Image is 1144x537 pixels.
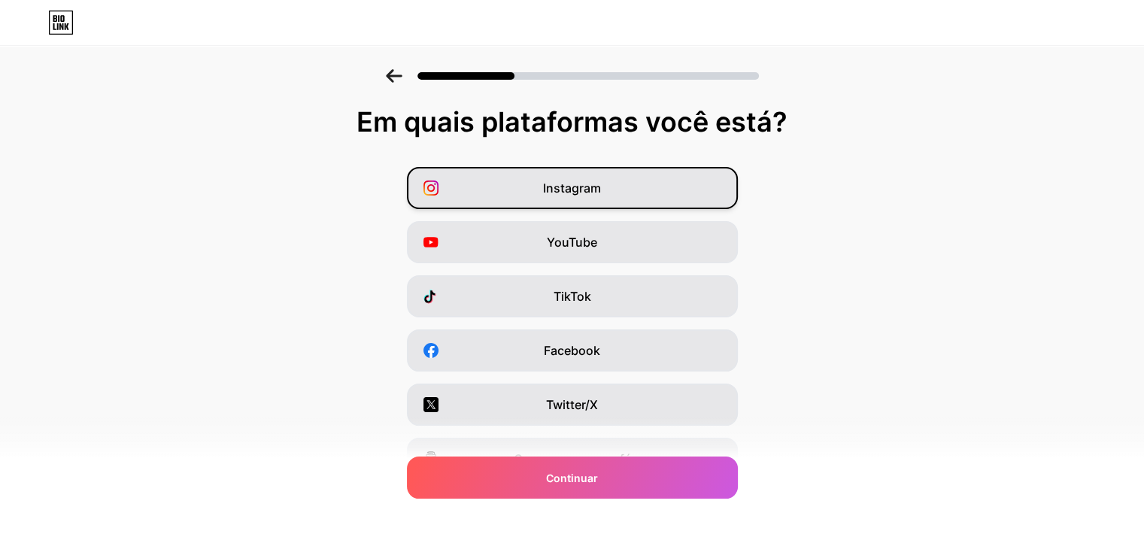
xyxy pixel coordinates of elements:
font: TikTok [554,289,591,304]
font: Continuar [546,472,598,484]
font: Twitter/X [546,397,598,412]
font: Facebook [544,343,600,358]
font: Instagram [543,181,601,196]
font: YouTube [547,235,597,250]
font: Snapchat [545,505,599,520]
font: Compre-me um café [514,451,631,466]
font: Em quais plataformas você está? [357,105,787,138]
